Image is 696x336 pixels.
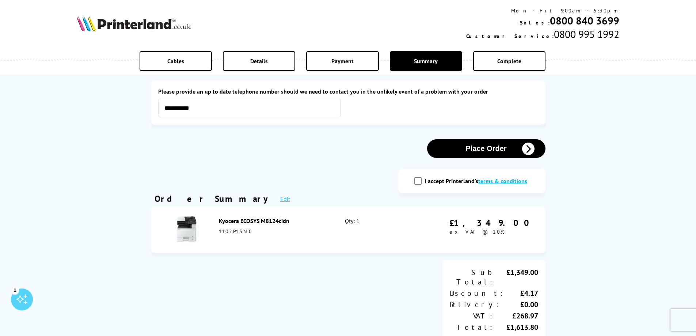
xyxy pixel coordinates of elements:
[500,300,538,309] div: £0.00
[466,33,554,39] span: Customer Service:
[550,14,619,27] a: 0800 840 3699
[425,177,531,185] label: I accept Printerland's
[219,228,329,235] div: 1102P43NL0
[520,19,550,26] span: Sales:
[414,57,438,65] span: Summary
[494,311,538,321] div: £268.97
[554,27,619,41] span: 0800 995 1992
[449,217,535,229] div: £1,349.00
[450,288,504,298] div: Discount:
[494,322,538,332] div: £1,613.80
[250,57,268,65] span: Details
[450,311,494,321] div: VAT:
[450,268,494,287] div: Sub Total:
[11,286,19,294] div: 1
[174,216,199,242] img: Kyocera ECOSYS M8124cidn
[497,57,521,65] span: Complete
[345,217,421,242] div: Qty: 1
[466,7,619,14] div: Mon - Fri 9:00am - 5:30pm
[450,300,500,309] div: Delivery:
[504,288,538,298] div: £4.17
[167,57,184,65] span: Cables
[331,57,354,65] span: Payment
[449,229,505,235] span: ex VAT @ 20%
[478,177,527,185] a: modal_tc
[219,217,329,224] div: Kyocera ECOSYS M8124cidn
[158,88,538,95] label: Please provide an up to date telephone number should we need to contact you in the unlikely event...
[427,139,545,158] button: Place Order
[450,322,494,332] div: Total:
[494,268,538,287] div: £1,349.00
[280,195,290,203] a: Edit
[77,15,191,31] img: Printerland Logo
[155,193,273,204] div: Order Summary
